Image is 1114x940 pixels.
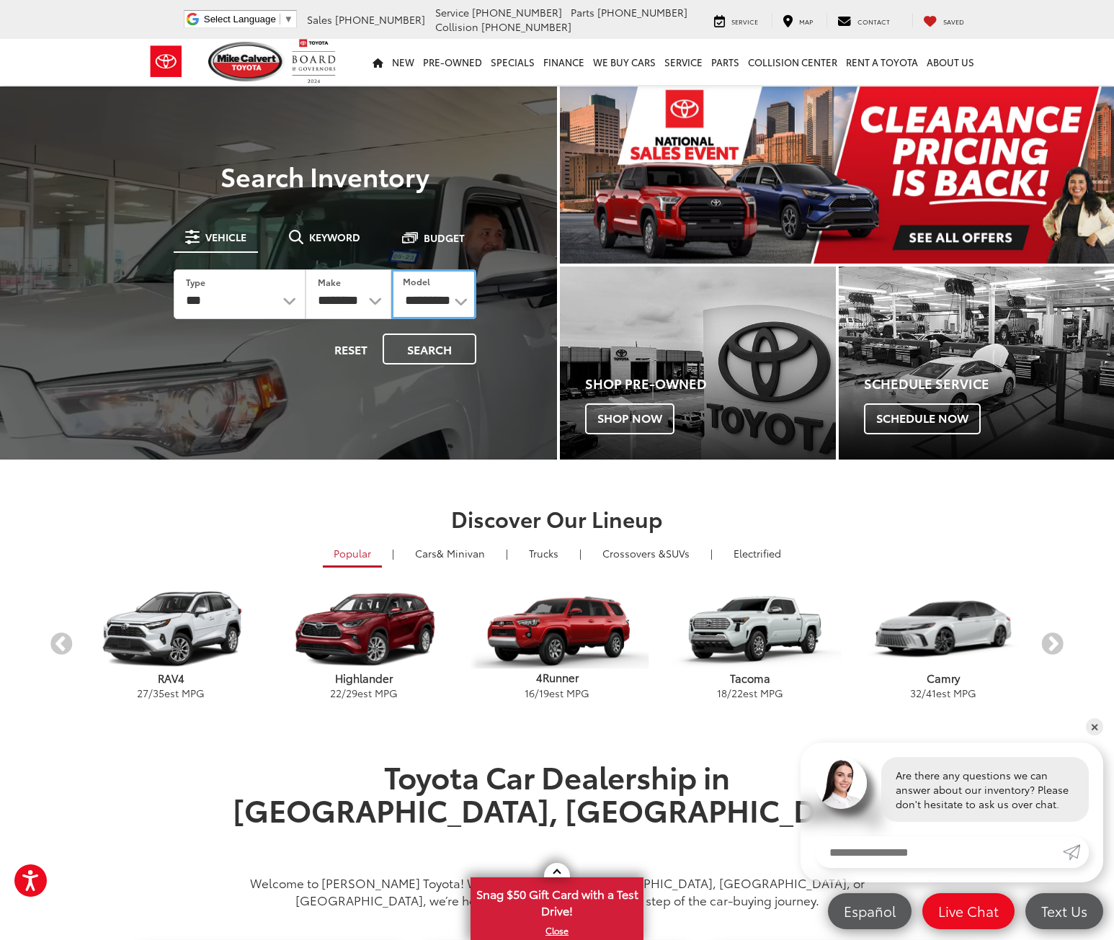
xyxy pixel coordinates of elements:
h1: Toyota Car Dealership in [GEOGRAPHIC_DATA], [GEOGRAPHIC_DATA] [222,759,892,859]
span: Collision [435,19,478,34]
button: Next [1040,632,1065,658]
img: Toyota Highlander [272,590,456,668]
span: Snag $50 Gift Card with a Test Drive! [472,879,642,923]
span: 22 [731,686,743,700]
p: / est MPG [267,686,460,700]
span: [PHONE_NUMBER] [597,5,687,19]
a: About Us [922,39,979,85]
span: 19 [539,686,549,700]
p: 4Runner [460,670,654,685]
img: Toyota [139,38,193,85]
img: Toyota Camry [852,590,1035,668]
img: Toyota RAV4 [79,590,263,668]
img: Mike Calvert Toyota [208,42,285,81]
span: Contact [857,17,890,26]
a: Trucks [518,541,569,565]
span: Sales [307,12,332,27]
a: Rent a Toyota [842,39,922,85]
span: 22 [330,686,342,700]
span: Crossovers & [602,546,666,560]
a: WE BUY CARS [589,39,660,85]
h3: Search Inventory [153,161,496,190]
span: 27 [137,686,148,700]
div: Are there any questions we can answer about our inventory? Please don't hesitate to ask us over c... [881,757,1089,822]
img: Toyota Tacoma [659,590,842,668]
img: Agent profile photo [815,757,867,809]
p: Camry [847,671,1040,686]
a: Map [772,13,824,27]
span: & Minivan [437,546,485,560]
li: | [576,546,585,560]
p: / est MPG [460,686,654,700]
a: SUVs [592,541,700,565]
span: 35 [153,686,164,700]
a: Live Chat [922,893,1015,929]
img: Clearance Pricing Is Back [560,86,1114,264]
a: Collision Center [744,39,842,85]
a: My Saved Vehicles [912,13,975,27]
span: Español [837,902,903,920]
p: Welcome to [PERSON_NAME] Toyota! Whether you’re from [GEOGRAPHIC_DATA], [GEOGRAPHIC_DATA], or [GE... [222,874,892,908]
a: Pre-Owned [419,39,486,85]
span: Text Us [1034,902,1095,920]
a: Finance [539,39,589,85]
span: Select Language [204,14,276,24]
p: / est MPG [847,686,1040,700]
a: Submit [1063,836,1089,868]
span: Schedule Now [864,403,981,434]
span: 18 [717,686,727,700]
li: | [388,546,398,560]
span: [PHONE_NUMBER] [335,12,425,27]
span: Budget [424,233,465,243]
span: Vehicle [205,232,246,242]
span: ▼ [284,14,293,24]
a: Service [703,13,769,27]
label: Type [186,276,205,288]
span: 32 [910,686,922,700]
span: Saved [943,17,964,26]
button: Previous [49,632,74,658]
h2: Discover Our Lineup [49,506,1065,530]
label: Model [403,275,430,287]
a: Electrified [723,541,792,565]
div: Toyota [560,267,836,460]
button: Reset [322,334,380,364]
span: Live Chat [931,902,1006,920]
span: Service [731,17,758,26]
div: carousel slide number 1 of 1 [560,86,1114,264]
a: Home [368,39,388,85]
aside: carousel [49,578,1065,712]
a: Parts [707,39,744,85]
span: 41 [926,686,936,700]
span: Shop Now [585,403,674,434]
input: Enter your message [815,836,1063,868]
a: Text Us [1025,893,1103,929]
span: [PHONE_NUMBER] [481,19,571,34]
li: | [502,546,512,560]
button: Search [383,334,476,364]
span: Service [435,5,469,19]
p: RAV4 [74,671,267,686]
a: New [388,39,419,85]
img: Toyota 4Runner [465,590,649,668]
span: [PHONE_NUMBER] [472,5,562,19]
p: Highlander [267,671,460,686]
a: Contact [826,13,901,27]
span: 16 [525,686,535,700]
a: Service [660,39,707,85]
a: Select Language​ [204,14,293,24]
a: Español [828,893,912,929]
li: | [707,546,716,560]
label: Make [318,276,341,288]
section: Carousel section with vehicle pictures - may contain disclaimers. [560,86,1114,264]
span: 29 [346,686,357,700]
p: / est MPG [654,686,847,700]
p: / est MPG [74,686,267,700]
span: Keyword [309,232,360,242]
span: Map [799,17,813,26]
h4: Shop Pre-Owned [585,377,836,391]
a: Shop Pre-Owned Shop Now [560,267,836,460]
a: Cars [404,541,496,565]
